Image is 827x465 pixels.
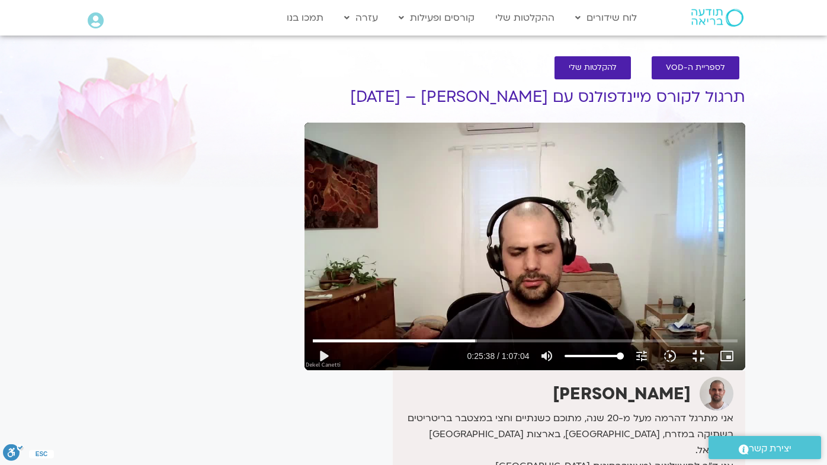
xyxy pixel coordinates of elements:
a: לוח שידורים [569,7,643,29]
a: ההקלטות שלי [489,7,560,29]
a: להקלטות שלי [554,56,631,79]
strong: [PERSON_NAME] [553,383,691,405]
img: תודעה בריאה [691,9,743,27]
a: תמכו בנו [281,7,329,29]
h1: תרגול לקורס מיינדפולנס עם [PERSON_NAME] – [DATE] [304,88,745,106]
span: לספריית ה-VOD [666,63,725,72]
a: יצירת קשר [709,436,821,459]
a: קורסים ופעילות [393,7,480,29]
a: לספריית ה-VOD [652,56,739,79]
a: עזרה [338,7,384,29]
span: להקלטות שלי [569,63,617,72]
span: יצירת קשר [749,441,791,457]
img: דקל קנטי [700,377,733,411]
